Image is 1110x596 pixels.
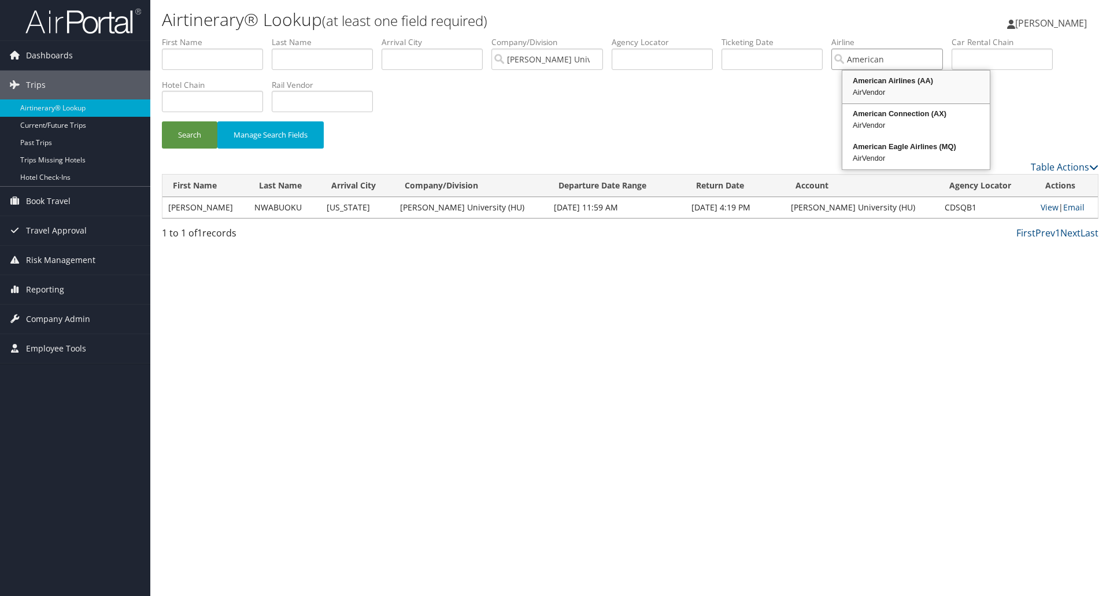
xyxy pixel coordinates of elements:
[844,153,988,164] div: AirVendor
[162,226,383,246] div: 1 to 1 of records
[272,36,382,48] label: Last Name
[1035,227,1055,239] a: Prev
[548,175,685,197] th: Departure Date Range: activate to sort column descending
[939,197,1035,218] td: CDSQB1
[26,41,73,70] span: Dashboards
[272,79,382,91] label: Rail Vendor
[26,71,46,99] span: Trips
[952,36,1061,48] label: Car Rental Chain
[26,305,90,334] span: Company Admin
[1015,17,1087,29] span: [PERSON_NAME]
[831,36,952,48] label: Airline
[249,175,320,197] th: Last Name: activate to sort column ascending
[26,275,64,304] span: Reporting
[321,175,395,197] th: Arrival City: activate to sort column ascending
[394,175,548,197] th: Company/Division
[249,197,320,218] td: NWABUOKU
[1016,227,1035,239] a: First
[612,36,721,48] label: Agency Locator
[1063,202,1085,213] a: Email
[394,197,548,218] td: [PERSON_NAME] University (HU)
[26,246,95,275] span: Risk Management
[844,87,988,98] div: AirVendor
[26,334,86,363] span: Employee Tools
[162,8,786,32] h1: Airtinerary® Lookup
[1031,161,1098,173] a: Table Actions
[1060,227,1081,239] a: Next
[382,36,491,48] label: Arrival City
[217,121,324,149] button: Manage Search Fields
[322,11,487,30] small: (at least one field required)
[844,108,988,120] div: American Connection (AX)
[26,187,71,216] span: Book Travel
[1055,227,1060,239] a: 1
[1081,227,1098,239] a: Last
[491,36,612,48] label: Company/Division
[26,216,87,245] span: Travel Approval
[686,197,786,218] td: [DATE] 4:19 PM
[1007,6,1098,40] a: [PERSON_NAME]
[162,121,217,149] button: Search
[548,197,685,218] td: [DATE] 11:59 AM
[162,79,272,91] label: Hotel Chain
[844,75,988,87] div: American Airlines (AA)
[321,197,395,218] td: [US_STATE]
[844,141,988,153] div: American Eagle Airlines (MQ)
[162,36,272,48] label: First Name
[197,227,202,239] span: 1
[721,36,831,48] label: Ticketing Date
[1035,197,1098,218] td: |
[785,175,939,197] th: Account: activate to sort column ascending
[785,197,939,218] td: [PERSON_NAME] University (HU)
[686,175,786,197] th: Return Date: activate to sort column ascending
[25,8,141,35] img: airportal-logo.png
[1041,202,1059,213] a: View
[162,175,249,197] th: First Name: activate to sort column ascending
[939,175,1035,197] th: Agency Locator: activate to sort column ascending
[844,120,988,131] div: AirVendor
[1035,175,1098,197] th: Actions
[162,197,249,218] td: [PERSON_NAME]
